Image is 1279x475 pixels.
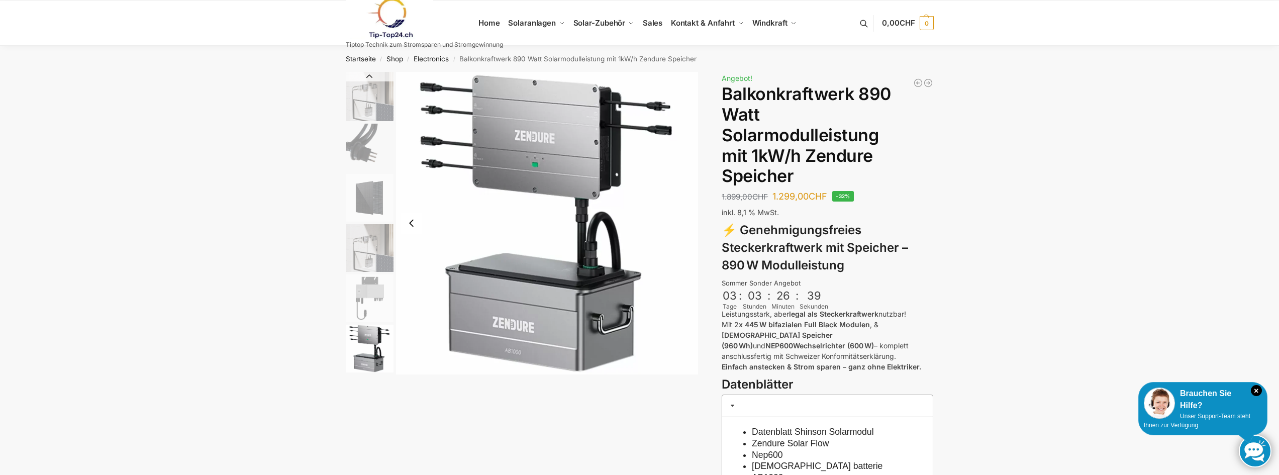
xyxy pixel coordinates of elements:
img: Zendure-Solaflow [346,325,393,372]
i: Schließen [1251,385,1262,396]
strong: legal als Steckerkraftwerk [789,310,878,318]
div: Brauchen Sie Hilfe? [1144,388,1262,412]
h1: Balkonkraftwerk 890 Watt Solarmodulleistung mit 1kW/h Zendure Speicher [722,84,933,186]
a: Balkonkraftwerk 890 Watt Solarmodulleistung mit 2kW/h Zendure Speicher [913,78,923,88]
strong: [DEMOGRAPHIC_DATA] Speicher (960 Wh) [722,331,833,350]
a: Solar-Zubehör [569,1,638,46]
div: : [796,289,799,309]
img: Maysun [346,174,393,222]
a: Steckerkraftwerk mit 4 KW Speicher und 8 Solarmodulen mit 3600 Watt [923,78,933,88]
div: Minuten [771,302,795,311]
img: Zendure-solar-flow-Batteriespeicher für Balkonkraftwerke [346,72,393,121]
bdi: 1.299,00 [772,191,827,202]
li: 3 / 6 [343,172,393,223]
span: 0 [920,16,934,30]
div: : [767,289,770,309]
span: inkl. 8,1 % MwSt. [722,208,779,217]
p: Tiptop Technik zum Stromsparen und Stromgewinnung [346,42,503,48]
div: 03 [744,289,765,302]
div: Tage [722,302,738,311]
strong: Einfach anstecken & Strom sparen – ganz ohne Elektriker. [722,362,921,371]
span: / [449,55,459,63]
img: Zendure-Solaflow [396,72,699,374]
li: 6 / 6 [396,72,699,374]
span: Sales [643,18,663,28]
a: Zendure Solar Flow [752,438,829,448]
span: 0,00 [882,18,915,28]
span: -32% [832,191,854,202]
a: Datenblatt Shinson Solarmodul [752,427,874,437]
a: Shop [386,55,403,63]
a: Windkraft [748,1,801,46]
a: Kontakt & Anfahrt [666,1,748,46]
a: 0,00CHF 0 [882,8,933,38]
img: nep-microwechselrichter-600w [346,274,393,322]
div: Sommer Sonder Angebot [722,278,933,289]
strong: x 445 W bifazialen Full Black Modulen [739,320,870,329]
span: Windkraft [752,18,788,28]
h3: ⚡ Genehmigungsfreies Steckerkraftwerk mit Speicher – 890 W Modulleistung [722,222,933,274]
bdi: 1.899,00 [722,192,768,202]
a: Nep600 [752,450,783,460]
li: 5 / 6 [343,273,393,323]
li: 6 / 6 [343,323,393,373]
img: Customer service [1144,388,1175,419]
h3: Datenblätter [722,376,933,394]
button: Previous slide [401,213,422,234]
button: Previous slide [346,71,393,81]
strong: NEP600Wechselrichter (600 W) [765,341,874,350]
li: 4 / 6 [343,223,393,273]
div: 39 [801,289,827,302]
div: 26 [772,289,794,302]
span: CHF [809,191,827,202]
div: Stunden [743,302,766,311]
li: 1 / 6 [343,72,393,122]
nav: Breadcrumb [328,46,951,72]
a: Startseite [346,55,376,63]
img: Anschlusskabel-3meter_schweizer-stecker [346,124,393,171]
div: : [739,289,742,309]
span: Solar-Zubehör [573,18,626,28]
a: Solaranlagen [504,1,569,46]
span: / [403,55,414,63]
img: Zendure-solar-flow-Batteriespeicher für Balkonkraftwerke [346,224,393,272]
a: Electronics [414,55,449,63]
span: / [376,55,386,63]
span: Angebot! [722,74,752,82]
span: CHF [900,18,915,28]
span: CHF [752,192,768,202]
a: Sales [638,1,666,46]
span: Solaranlagen [508,18,556,28]
div: 03 [723,289,737,302]
span: Unser Support-Team steht Ihnen zur Verfügung [1144,413,1250,429]
div: Sekunden [800,302,828,311]
span: Kontakt & Anfahrt [671,18,735,28]
p: Leistungsstark, aber nutzbar! Mit 2 , & und – komplett anschlussfertig mit Schweizer Konformitäts... [722,309,933,372]
li: 2 / 6 [343,122,393,172]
